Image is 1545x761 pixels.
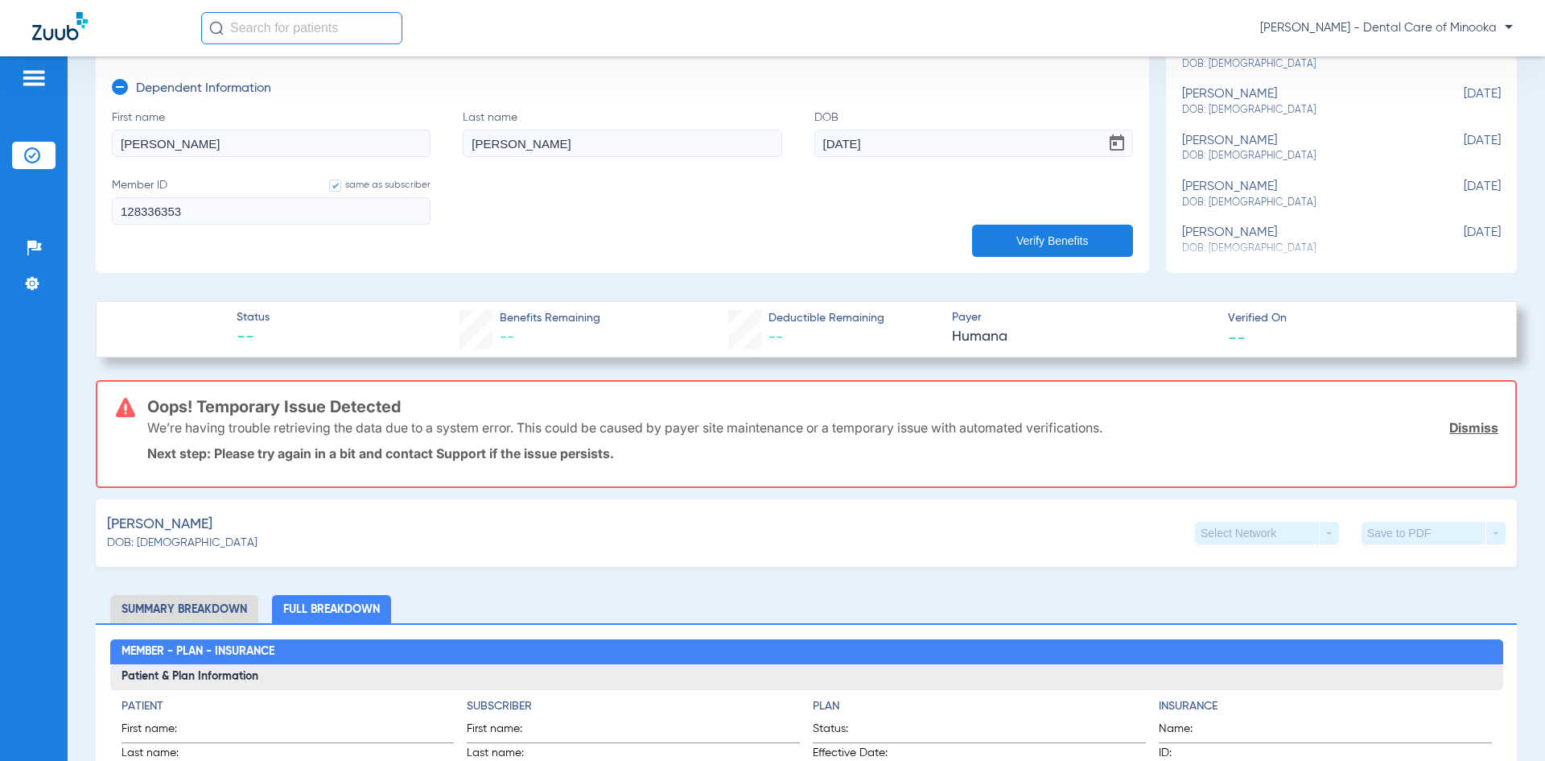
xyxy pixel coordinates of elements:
[1449,420,1498,436] a: Dismiss
[952,309,1214,326] span: Payer
[463,110,781,157] label: Last name
[112,110,431,157] label: First name
[1182,180,1420,209] div: [PERSON_NAME]
[1420,180,1501,209] span: [DATE]
[467,721,546,742] span: First name:
[1420,134,1501,163] span: [DATE]
[1182,87,1420,117] div: [PERSON_NAME]
[1159,721,1204,742] span: Name:
[1182,103,1420,118] span: DOB: [DEMOGRAPHIC_DATA]
[1101,127,1133,159] button: Open calendar
[112,177,431,225] label: Member ID
[952,327,1214,347] span: Humana
[237,309,270,326] span: Status
[136,81,271,97] h3: Dependent Information
[972,225,1133,257] button: Verify Benefits
[768,310,884,327] span: Deductible Remaining
[110,595,258,623] li: Summary Breakdown
[1182,57,1420,72] span: DOB: [DEMOGRAPHIC_DATA]
[1260,20,1513,36] span: [PERSON_NAME] - Dental Care of Minooka
[110,664,1503,690] h3: Patient & Plan Information
[32,12,88,40] img: Zuub Logo
[122,721,200,742] span: First name:
[107,535,257,552] span: DOB: [DEMOGRAPHIC_DATA]
[813,721,892,742] span: Status:
[814,130,1133,157] input: DOBOpen calendar
[116,398,135,417] img: error-icon
[147,445,1498,461] p: Next step: Please try again in a bit and contact Support if the issue persists.
[201,12,402,44] input: Search for patients
[500,330,514,345] span: --
[1159,698,1492,715] h4: Insurance
[147,399,1498,415] h3: Oops! Temporary Issue Detected
[313,177,431,193] label: same as subscriber
[1420,87,1501,117] span: [DATE]
[122,698,455,715] h4: Patient
[21,68,47,88] img: hamburger-icon
[1228,310,1490,327] span: Verified On
[1182,134,1420,163] div: [PERSON_NAME]
[237,327,270,349] span: --
[1420,225,1501,255] span: [DATE]
[1182,196,1420,210] span: DOB: [DEMOGRAPHIC_DATA]
[814,110,1133,157] label: DOB
[463,130,781,157] input: Last name
[467,698,800,715] h4: Subscriber
[500,310,600,327] span: Benefits Remaining
[110,639,1503,665] h2: Member - Plan - Insurance
[813,698,1146,715] h4: Plan
[112,197,431,225] input: Member IDsame as subscriber
[1182,225,1420,255] div: [PERSON_NAME]
[768,330,783,345] span: --
[112,130,431,157] input: First name
[1182,149,1420,163] span: DOB: [DEMOGRAPHIC_DATA]
[272,595,391,623] li: Full Breakdown
[1228,329,1246,345] span: --
[107,515,212,535] span: [PERSON_NAME]
[209,21,224,35] img: Search Icon
[147,420,1102,436] p: We’re having trouble retrieving the data due to a system error. This could be caused by payer sit...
